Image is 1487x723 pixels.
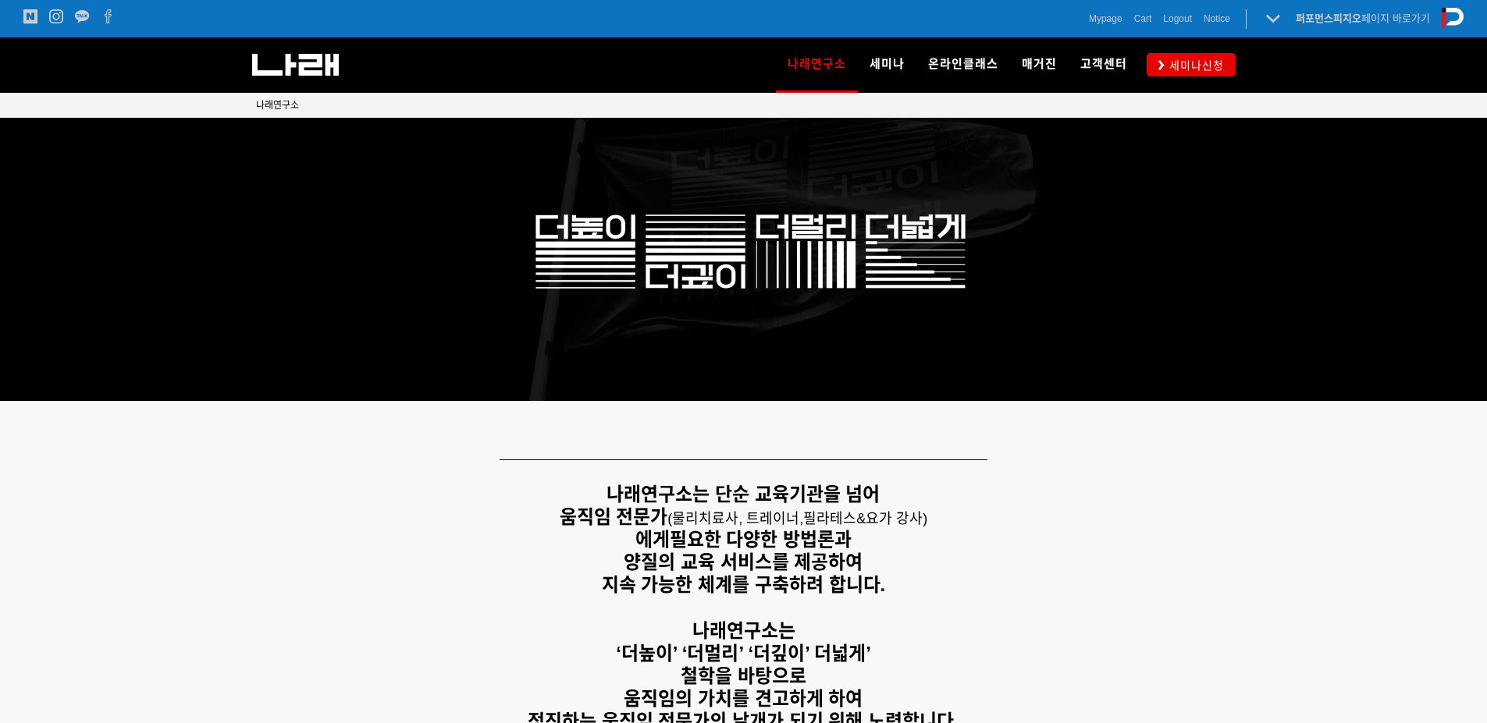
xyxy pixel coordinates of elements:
[560,506,668,527] strong: 움직임 전문가
[624,551,863,572] strong: 양질의 교육 서비스를 제공하여
[1089,11,1122,27] a: Mypage
[858,37,916,92] a: 세미나
[1134,11,1152,27] a: Cart
[1163,11,1192,27] a: Logout
[607,484,880,505] strong: 나래연구소는 단순 교육기관을 넘어
[256,97,299,113] a: 나래연구소
[1296,12,1430,24] a: 퍼포먼스피지오페이지 바로가기
[916,37,1010,92] a: 온라인클래스
[692,620,795,641] strong: 나래연구소는
[256,100,299,111] span: 나래연구소
[1080,57,1127,71] span: 고객센터
[616,643,871,664] strong: ‘더높이’ ‘더멀리’ ‘더깊이’ 더넓게’
[1147,53,1236,76] a: 세미나신청
[1069,37,1139,92] a: 고객센터
[1296,12,1361,24] strong: 퍼포먼스피지오
[788,51,846,76] span: 나래연구소
[672,511,803,526] span: 물리치료사, 트레이너,
[602,574,885,595] strong: 지속 가능한 체계를 구축하려 합니다.
[776,37,858,92] a: 나래연구소
[803,511,927,526] span: 필라테스&요가 강사)
[624,688,863,709] strong: 움직임의 가치를 견고하게 하여
[635,529,670,550] strong: 에게
[1204,11,1230,27] a: Notice
[667,511,803,526] span: (
[1165,58,1224,73] span: 세미나신청
[870,57,905,71] span: 세미나
[1010,37,1069,92] a: 매거진
[1022,57,1057,71] span: 매거진
[681,665,806,686] strong: 철학을 바탕으로
[928,57,998,71] span: 온라인클래스
[670,529,852,550] strong: 필요한 다양한 방법론과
